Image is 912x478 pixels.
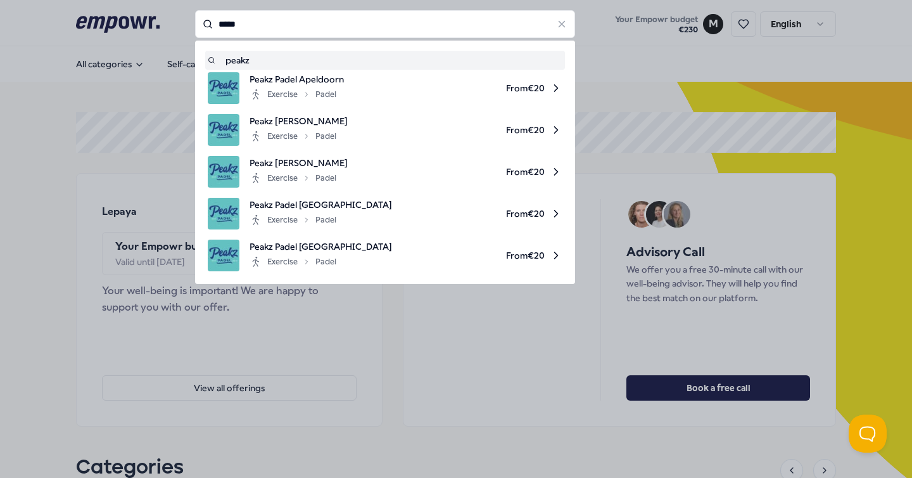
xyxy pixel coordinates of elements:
span: Peakz [PERSON_NAME] [250,114,348,128]
a: product imagePeakz Padel [GEOGRAPHIC_DATA]ExercisePadelFrom€20 [208,198,562,229]
a: product imagePeakz Padel ApeldoornExercisePadelFrom€20 [208,72,562,104]
input: Search for products, categories or subcategories [195,10,575,38]
img: product image [208,198,239,229]
img: product image [208,72,239,104]
div: Exercise Padel [250,171,336,186]
span: Peakz Padel Apeldoorn [250,72,344,86]
span: Peakz Padel [GEOGRAPHIC_DATA] [250,240,392,254]
a: peakz [208,53,562,67]
span: From € 20 [402,240,562,271]
div: Exercise Padel [250,254,336,269]
span: Peakz [PERSON_NAME] [250,156,348,170]
iframe: Help Scout Beacon - Open [849,415,887,453]
div: Exercise Padel [250,129,336,144]
img: product image [208,156,239,188]
a: product imagePeakz Padel [GEOGRAPHIC_DATA]ExercisePadelFrom€20 [208,240,562,271]
span: From € 20 [358,114,562,146]
span: From € 20 [358,156,562,188]
a: product imagePeakz [PERSON_NAME]ExercisePadelFrom€20 [208,156,562,188]
span: Peakz Padel [GEOGRAPHIC_DATA] [250,198,392,212]
img: product image [208,114,239,146]
div: Exercise Padel [250,87,336,102]
a: product imagePeakz [PERSON_NAME]ExercisePadelFrom€20 [208,114,562,146]
div: Exercise Padel [250,212,336,228]
span: From € 20 [354,72,562,104]
span: From € 20 [402,198,562,229]
img: product image [208,240,239,271]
